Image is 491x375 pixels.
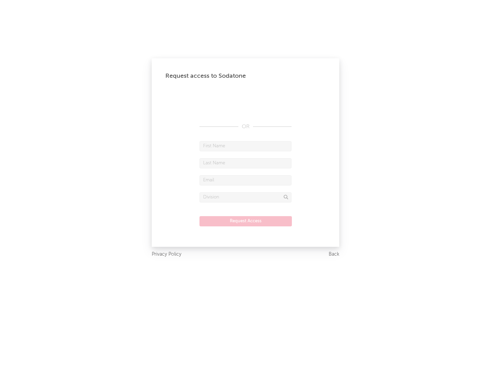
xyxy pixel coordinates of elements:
input: First Name [199,141,292,151]
div: OR [199,123,292,131]
input: Division [199,192,292,202]
a: Back [329,250,339,259]
button: Request Access [199,216,292,226]
input: Email [199,175,292,185]
input: Last Name [199,158,292,168]
div: Request access to Sodatone [165,72,326,80]
a: Privacy Policy [152,250,181,259]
